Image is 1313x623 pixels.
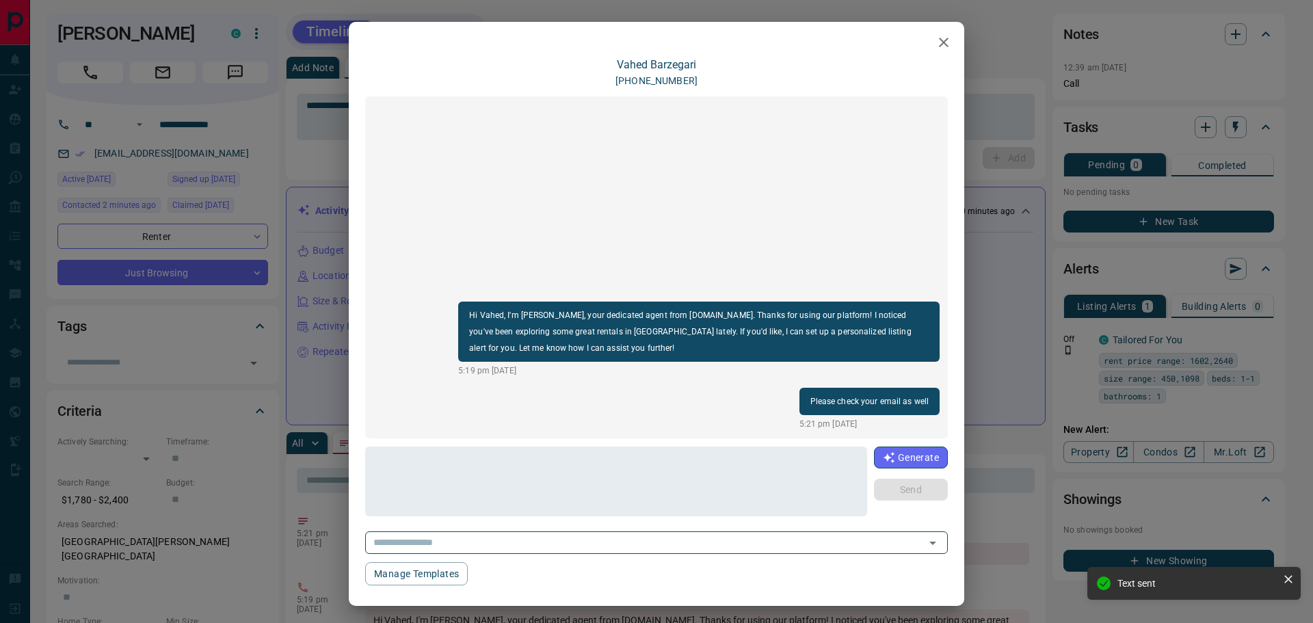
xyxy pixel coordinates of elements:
[799,418,940,430] p: 5:21 pm [DATE]
[365,562,468,585] button: Manage Templates
[615,74,698,88] p: [PHONE_NUMBER]
[923,533,942,553] button: Open
[469,307,929,356] p: Hi Vahed, I'm [PERSON_NAME], your dedicated agent from [DOMAIN_NAME]. Thanks for using our platfo...
[1117,578,1277,589] div: Text sent
[810,393,929,410] p: Please check your email as well
[617,58,696,71] a: Vahed Barzegari
[874,447,948,468] button: Generate
[458,364,940,377] p: 5:19 pm [DATE]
